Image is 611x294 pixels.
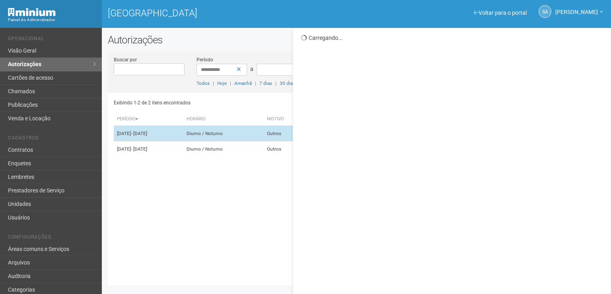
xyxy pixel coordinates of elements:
[474,10,527,16] a: Voltar para o portal
[131,131,147,136] span: - [DATE]
[555,1,598,15] span: Silvio Anjos
[8,36,96,44] li: Operacional
[234,80,252,86] a: Amanhã
[555,10,603,16] a: [PERSON_NAME]
[255,80,256,86] span: |
[108,34,605,46] h2: Autorizações
[8,234,96,243] li: Configurações
[539,5,551,18] a: SA
[280,80,295,86] a: 30 dias
[8,8,56,16] img: Minium
[213,80,214,86] span: |
[183,126,264,141] td: Diurno / Noturno
[131,146,147,152] span: - [DATE]
[250,66,253,72] span: a
[264,126,308,141] td: Outros
[114,97,354,109] div: Exibindo 1-2 de 2 itens encontrados
[183,113,264,126] th: Horário
[259,80,272,86] a: 7 dias
[8,135,96,143] li: Cadastros
[114,56,137,63] label: Buscar por
[183,141,264,157] td: Diurno / Noturno
[275,80,276,86] span: |
[114,126,183,141] td: [DATE]
[197,80,210,86] a: Todos
[264,141,308,157] td: Outros
[8,16,96,24] div: Painel do Administrador
[114,113,183,126] th: Período
[230,80,231,86] span: |
[217,80,227,86] a: Hoje
[264,113,308,126] th: Motivo
[197,56,213,63] label: Período
[114,141,183,157] td: [DATE]
[108,8,350,18] h1: [GEOGRAPHIC_DATA]
[301,34,605,41] div: Carregando...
